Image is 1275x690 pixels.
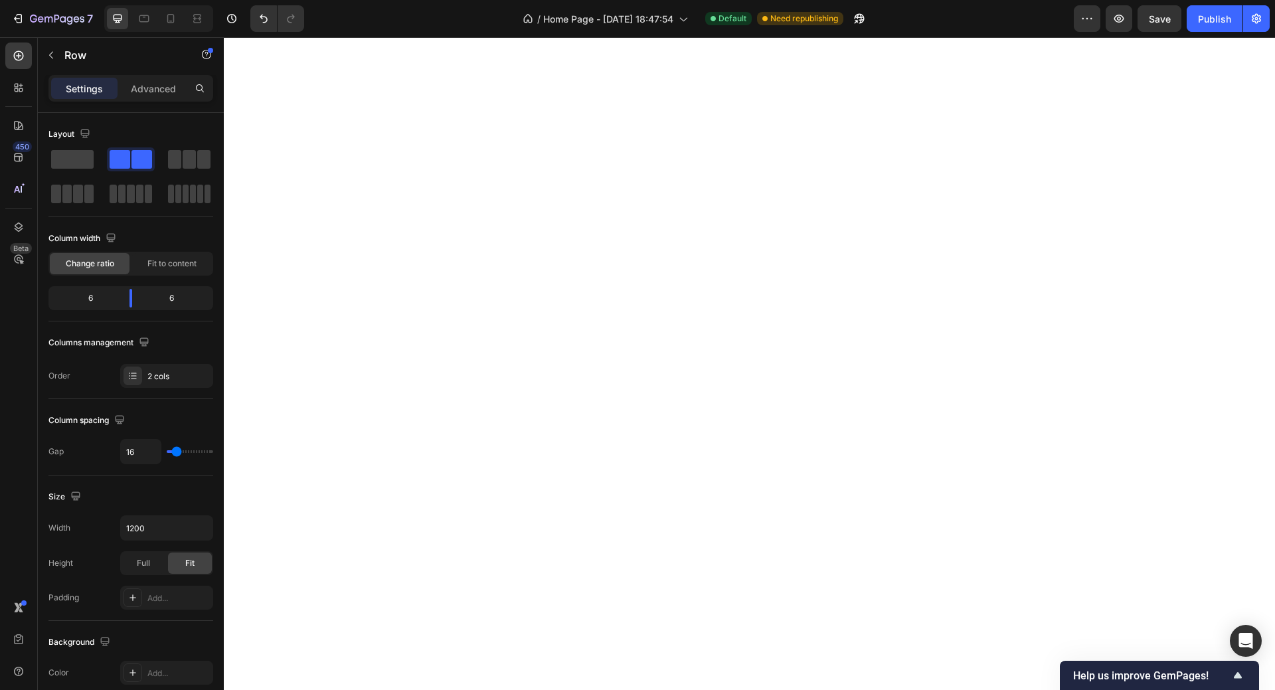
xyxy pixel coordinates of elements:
div: Add... [147,592,210,604]
button: Publish [1187,5,1242,32]
div: Beta [10,243,32,254]
span: Default [719,13,746,25]
div: Size [48,488,84,506]
p: Row [64,47,177,63]
span: Home Page - [DATE] 18:47:54 [543,12,673,26]
button: Show survey - Help us improve GemPages! [1073,667,1246,683]
div: Gap [48,446,64,458]
div: Column width [48,230,119,248]
div: Padding [48,592,79,604]
div: Height [48,557,73,569]
p: Advanced [131,82,176,96]
span: Fit to content [147,258,197,270]
button: Save [1138,5,1181,32]
div: 6 [51,289,119,307]
div: Columns management [48,334,152,352]
span: Full [137,557,150,569]
span: Change ratio [66,258,114,270]
div: 6 [143,289,211,307]
input: Auto [121,516,212,540]
div: 2 cols [147,371,210,383]
div: Order [48,370,70,382]
input: Auto [121,440,161,464]
div: Add... [147,667,210,679]
button: 7 [5,5,99,32]
span: / [537,12,541,26]
div: Publish [1198,12,1231,26]
span: Help us improve GemPages! [1073,669,1230,682]
span: Need republishing [770,13,838,25]
div: Undo/Redo [250,5,304,32]
iframe: Design area [224,37,1275,690]
p: 7 [87,11,93,27]
span: Fit [185,557,195,569]
div: 450 [13,141,32,152]
div: Layout [48,126,93,143]
span: Save [1149,13,1171,25]
div: Background [48,634,113,651]
div: Column spacing [48,412,127,430]
p: Settings [66,82,103,96]
div: Open Intercom Messenger [1230,625,1262,657]
div: Color [48,667,69,679]
div: Width [48,522,70,534]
